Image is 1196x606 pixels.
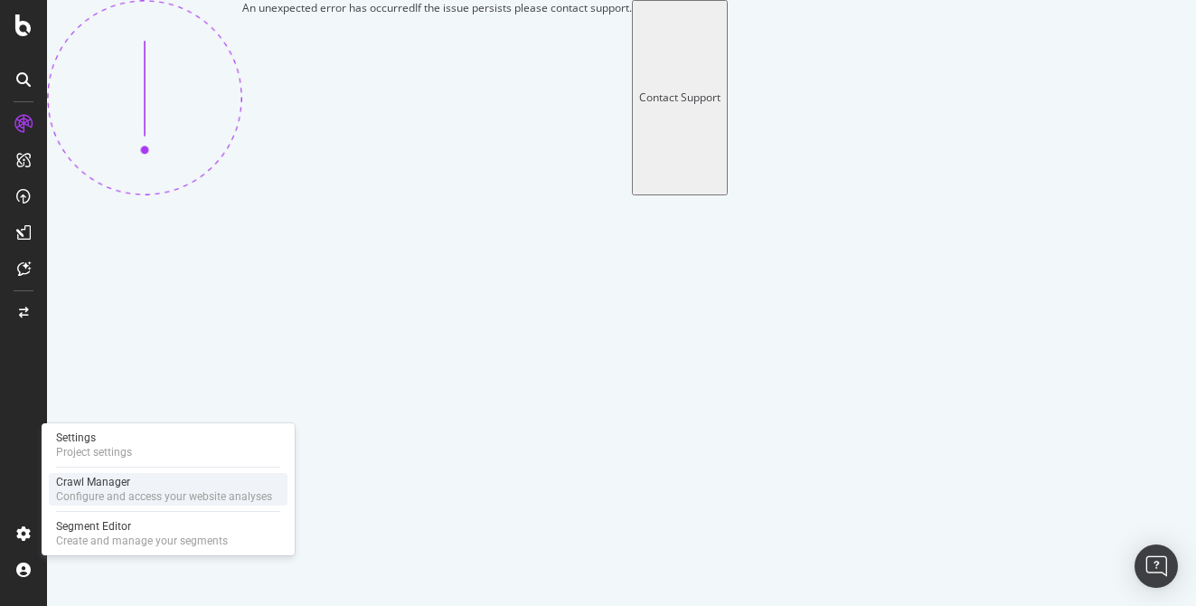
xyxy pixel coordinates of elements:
[1135,544,1178,588] div: Open Intercom Messenger
[49,517,287,550] a: Segment EditorCreate and manage your segments
[56,519,228,534] div: Segment Editor
[56,489,272,504] div: Configure and access your website analyses
[56,445,132,459] div: Project settings
[56,431,132,445] div: Settings
[49,473,287,506] a: Crawl ManagerConfigure and access your website analyses
[56,534,228,548] div: Create and manage your segments
[49,429,287,461] a: SettingsProject settings
[639,91,720,104] div: Contact Support
[56,475,272,489] div: Crawl Manager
